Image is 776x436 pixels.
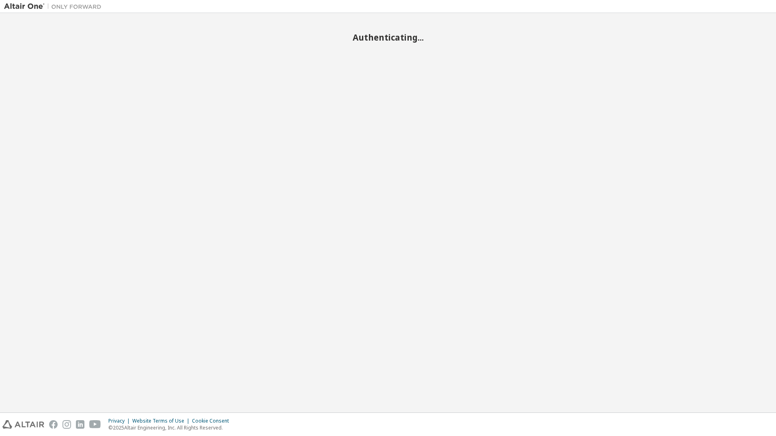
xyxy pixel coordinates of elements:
div: Website Terms of Use [132,418,192,424]
img: facebook.svg [49,420,58,429]
h2: Authenticating... [4,32,772,43]
img: youtube.svg [89,420,101,429]
img: linkedin.svg [76,420,84,429]
div: Cookie Consent [192,418,234,424]
div: Privacy [108,418,132,424]
p: © 2025 Altair Engineering, Inc. All Rights Reserved. [108,424,234,431]
img: Altair One [4,2,106,11]
img: altair_logo.svg [2,420,44,429]
img: instagram.svg [63,420,71,429]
